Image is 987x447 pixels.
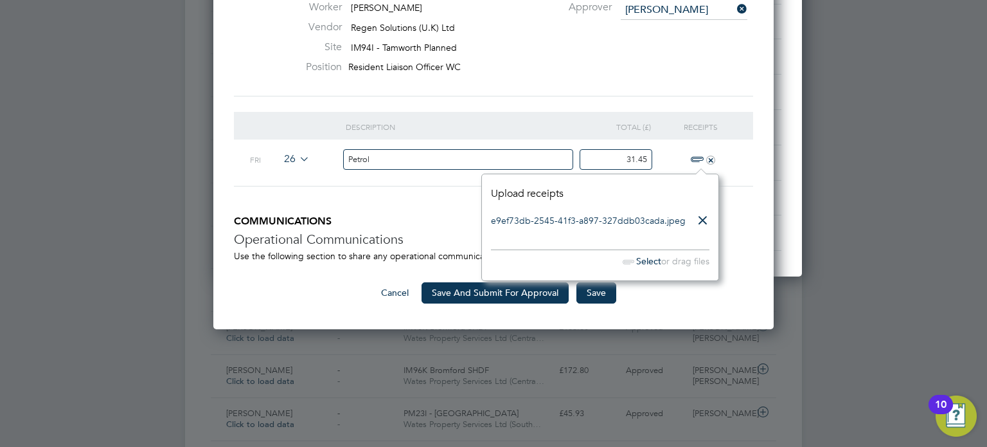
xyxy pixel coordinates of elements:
div: Total (£) [582,112,661,141]
button: Save And Submit For Approval [422,282,569,303]
span: Fri [250,154,261,165]
label: Site [271,41,342,54]
label: Position [271,60,342,74]
header: Upload receipts [491,187,709,206]
div: 10 [935,405,947,421]
button: Open Resource Center, 10 new notifications [936,396,977,437]
div: Description [346,112,583,141]
div: Receipts [661,112,740,141]
footer: or drag files [491,250,709,268]
label: Vendor [271,21,342,34]
span: Regen Solutions (U.K) Ltd [351,22,455,33]
h5: COMMUNICATIONS [234,215,753,228]
button: Cancel [371,282,419,303]
button: Save [576,282,616,303]
p: Use the following section to share any operational communications between Supply Chain participants. [234,250,753,262]
h3: Operational Communications [234,231,753,248]
input: Search for... [621,1,747,20]
span: Resident Liaison Officer WC [348,61,461,73]
span: IM94I - Tamworth Planned [351,42,457,53]
i: + [704,154,717,167]
label: Approver [504,1,612,14]
span: [PERSON_NAME] [351,2,422,14]
span: 26 [280,152,310,167]
a: e9ef73db-2545-41f3-a897-327ddb03cada.jpeg [491,211,686,230]
label: Worker [271,1,342,14]
span: Select [617,255,661,267]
